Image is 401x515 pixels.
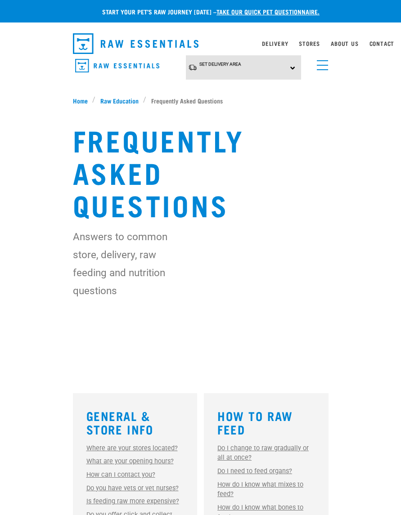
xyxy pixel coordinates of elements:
span: Home [73,96,88,105]
a: What are your opening hours? [86,457,174,465]
a: Is feeding raw more expensive? [86,497,179,505]
a: Do I need to feed organs? [217,467,292,475]
a: take our quick pet questionnaire. [216,10,320,13]
a: How do I know what mixes to feed? [217,481,303,498]
a: Stores [299,42,320,45]
nav: breadcrumbs [73,96,329,105]
nav: dropdown navigation [66,30,336,58]
a: Home [73,96,93,105]
a: Delivery [262,42,288,45]
span: Raw Education [100,96,139,105]
a: Where are your stores located? [86,444,178,452]
a: Do I change to raw gradually or all at once? [217,444,309,462]
img: Raw Essentials Logo [73,33,199,54]
a: menu [312,55,329,71]
a: About Us [331,42,358,45]
a: Contact [369,42,395,45]
h3: How to Raw Feed [217,409,315,436]
a: Do you have vets or vet nurses? [86,484,179,492]
h3: General & Store Info [86,409,184,436]
p: Answers to common store, delivery, raw feeding and nutrition questions [73,228,175,300]
a: Raw Education [95,96,143,105]
a: How can I contact you? [86,471,155,479]
img: van-moving.png [188,64,197,71]
span: Set Delivery Area [199,62,241,67]
img: Raw Essentials Logo [75,59,159,73]
h1: Frequently Asked Questions [73,123,329,220]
